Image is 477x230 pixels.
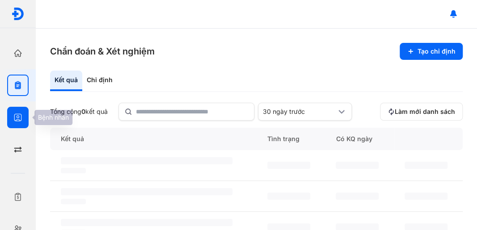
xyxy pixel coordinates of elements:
[81,108,85,115] span: 0
[11,7,25,21] img: logo
[257,128,325,150] div: Tình trạng
[405,162,447,169] span: ‌
[267,162,310,169] span: ‌
[336,192,379,200] span: ‌
[50,128,257,150] div: Kết quả
[50,45,155,58] h3: Chẩn đoán & Xét nghiệm
[263,108,336,116] div: 30 ngày trước
[50,71,82,91] div: Kết quả
[61,188,232,195] span: ‌
[336,162,379,169] span: ‌
[400,43,463,60] button: Tạo chỉ định
[61,219,232,226] span: ‌
[380,103,463,121] button: Làm mới danh sách
[61,157,232,164] span: ‌
[50,108,108,116] div: Tổng cộng kết quả
[82,71,117,91] div: Chỉ định
[61,199,86,204] span: ‌
[395,108,455,116] span: Làm mới danh sách
[405,192,447,200] span: ‌
[61,168,86,173] span: ‌
[325,128,394,150] div: Có KQ ngày
[267,192,310,200] span: ‌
